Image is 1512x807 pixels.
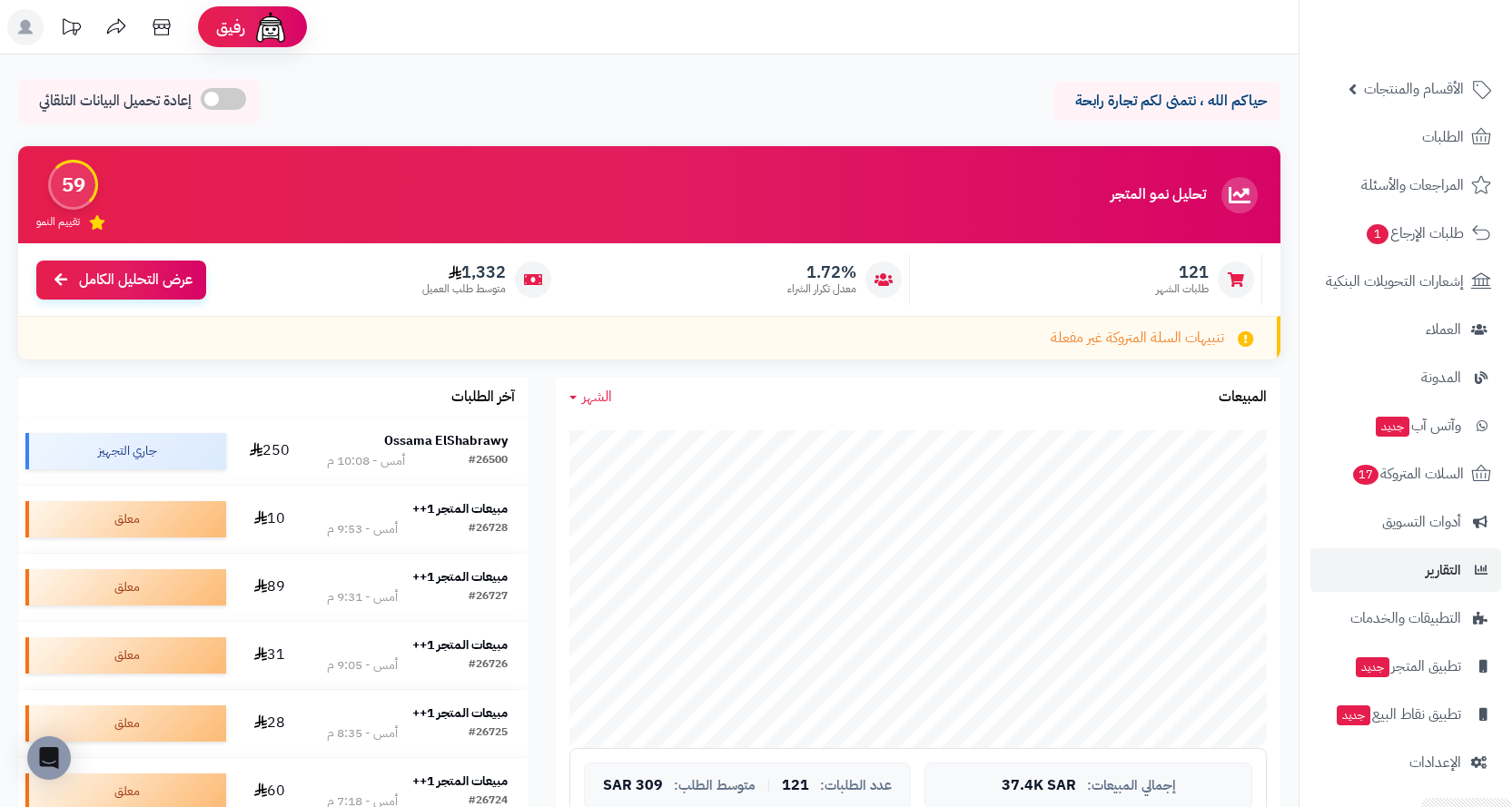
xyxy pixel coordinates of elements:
a: طلبات الإرجاع1 [1310,212,1501,255]
a: السلات المتروكة17 [1310,452,1501,496]
td: 28 [233,690,307,757]
a: التطبيقات والخدمات [1310,596,1501,640]
a: الإعدادات [1310,741,1501,784]
span: الطلبات [1422,124,1464,150]
div: #26727 [469,588,508,606]
div: أمس - 9:53 م [327,520,398,538]
span: 37.4K SAR [1002,778,1076,794]
span: الإعدادات [1409,750,1461,775]
span: التطبيقات والخدمات [1350,605,1461,631]
div: أمس - 10:08 م [327,452,405,470]
a: وآتس آبجديد [1310,404,1501,448]
div: معلق [25,637,226,674]
strong: مبيعات المتجر 1++ [412,772,508,791]
a: أدوات التسويق [1310,500,1501,544]
a: عرض التحليل الكامل [36,261,206,300]
span: رفيق [216,16,245,38]
h3: تحليل نمو المتجر [1111,187,1206,203]
strong: مبيعات المتجر 1++ [412,499,508,518]
a: الشهر [569,387,612,408]
span: التقارير [1426,557,1461,583]
span: السلات المتروكة [1351,461,1464,487]
p: حياكم الله ، نتمنى لكم تجارة رابحة [1067,91,1267,112]
img: ai-face.png [252,9,289,45]
span: 1.72% [787,262,856,282]
span: عرض التحليل الكامل [79,270,193,290]
span: 1 [1367,224,1388,244]
a: التقارير [1310,548,1501,592]
div: #26500 [469,452,508,470]
strong: مبيعات المتجر 1++ [412,567,508,586]
a: تحديثات المنصة [48,9,94,50]
span: جديد [1376,417,1409,437]
div: #26726 [469,656,508,674]
div: أمس - 9:31 م [327,588,398,606]
span: طلبات الشهر [1156,281,1209,297]
div: #26728 [469,520,508,538]
span: أدوات التسويق [1382,509,1461,535]
div: معلق [25,501,226,537]
div: معلق [25,569,226,605]
a: تطبيق نقاط البيعجديد [1310,693,1501,736]
td: 89 [233,554,307,621]
a: الطلبات [1310,115,1501,159]
div: معلق [25,705,226,742]
span: إعادة تحميل البيانات التلقائي [39,91,192,112]
span: طلبات الإرجاع [1365,221,1464,246]
strong: مبيعات المتجر 1++ [412,635,508,654]
div: أمس - 9:05 م [327,656,398,674]
span: جديد [1356,657,1389,677]
a: المدونة [1310,356,1501,399]
td: 10 [233,486,307,553]
span: تطبيق المتجر [1354,654,1461,679]
span: العملاء [1426,317,1461,342]
img: logo-2.png [1388,14,1495,52]
span: عدد الطلبات: [820,778,892,793]
span: الأقسام والمنتجات [1364,76,1464,102]
strong: Ossama ElShabrawy [384,431,508,450]
span: معدل تكرار الشراء [787,281,856,297]
strong: مبيعات المتجر 1++ [412,704,508,723]
span: المدونة [1421,365,1461,390]
span: 121 [782,778,809,794]
td: 250 [233,418,307,485]
span: تنبيهات السلة المتروكة غير مفعلة [1051,328,1224,349]
span: المراجعات والأسئلة [1361,172,1464,198]
h3: المبيعات [1219,389,1267,406]
span: 1,332 [422,262,506,282]
a: المراجعات والأسئلة [1310,163,1501,207]
div: #26725 [469,724,508,743]
span: إشعارات التحويلات البنكية [1326,269,1464,294]
h3: آخر الطلبات [451,389,515,406]
span: 309 SAR [603,778,663,794]
span: 17 [1353,465,1379,485]
span: تطبيق نقاط البيع [1335,702,1461,727]
div: أمس - 8:35 م [327,724,398,743]
span: جديد [1337,705,1370,725]
a: إشعارات التحويلات البنكية [1310,260,1501,303]
div: جاري التجهيز [25,433,226,469]
span: وآتس آب [1374,413,1461,438]
a: تطبيق المتجرجديد [1310,645,1501,688]
span: 121 [1156,262,1209,282]
span: تقييم النمو [36,214,80,230]
span: متوسط طلب العميل [422,281,506,297]
div: فتح برنامج مراسلة Intercom [27,736,71,780]
span: | [766,779,771,792]
span: الشهر [582,386,612,408]
span: متوسط الطلب: [674,778,756,793]
td: 31 [233,622,307,689]
span: إجمالي المبيعات: [1087,778,1176,793]
a: العملاء [1310,308,1501,351]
